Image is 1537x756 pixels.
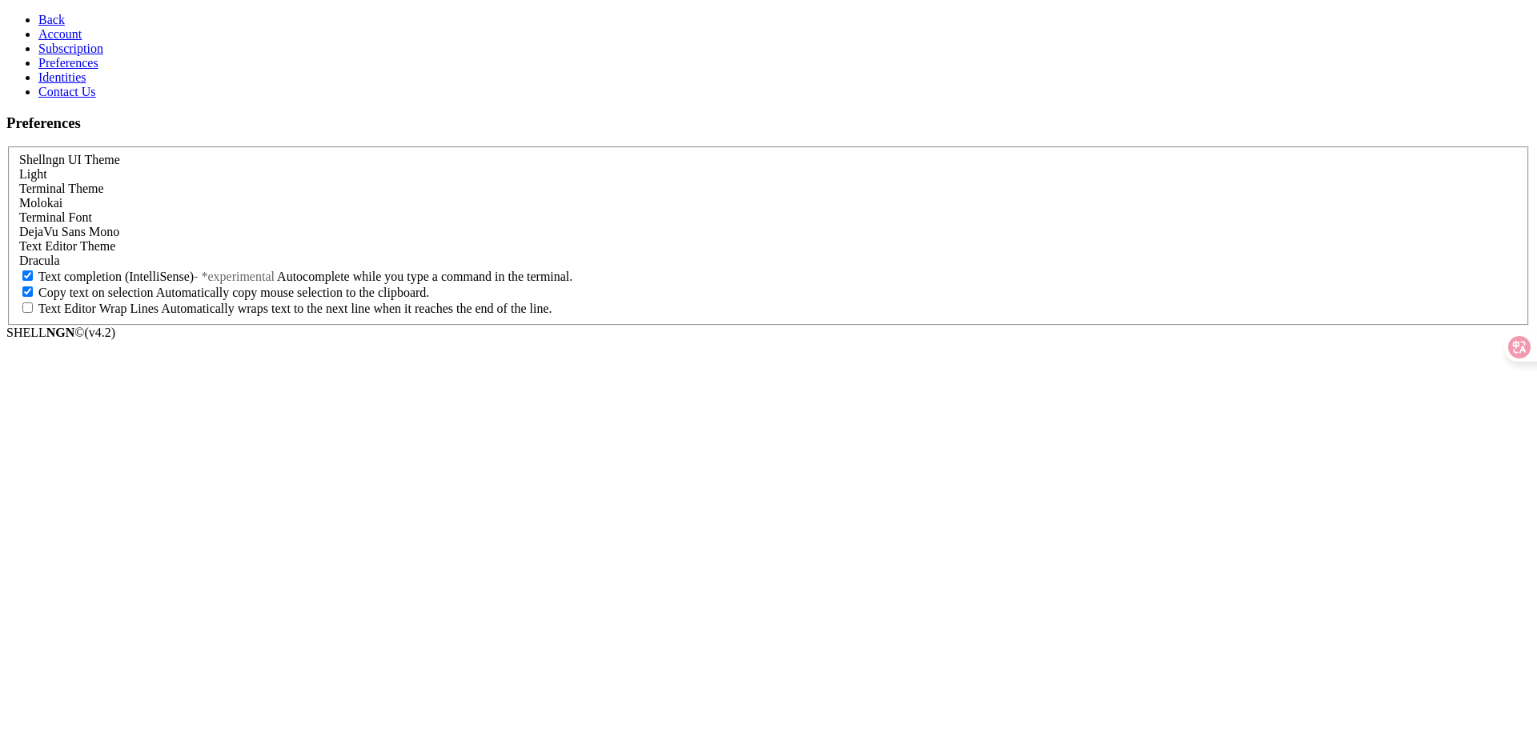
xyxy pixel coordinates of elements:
a: Preferences [38,56,98,70]
span: 4.2.0 [85,326,116,339]
span: - *experimental [194,270,275,283]
span: Automatically wraps text to the next line when it reaches the end of the line. [161,302,552,315]
span: Dracula [19,254,60,267]
span: SHELL © [6,326,115,339]
span: Text Editor Wrap Lines [38,302,159,315]
span: Text completion (IntelliSense) [38,270,194,283]
span: Autocomplete while you type a command in the terminal. [277,270,572,283]
div: DejaVu Sans Mono [19,225,1518,239]
span: Light [19,167,47,181]
a: Account [38,27,82,41]
span: Automatically copy mouse selection to the clipboard. [156,286,430,299]
div: Molokai [19,196,1518,210]
input: Text Editor Wrap Lines Automatically wraps text to the next line when it reaches the end of the l... [22,302,33,313]
label: Terminal Theme [19,182,104,195]
span: Molokai [19,196,62,210]
label: Shellngn UI Theme [19,153,120,166]
a: Subscription [38,42,103,55]
input: Copy text on selection Automatically copy mouse selection to the clipboard. [22,286,33,297]
span: Copy text on selection [38,286,154,299]
span: DejaVu Sans Mono [19,225,119,238]
div: Light [19,167,1518,182]
div: Dracula [19,254,1518,268]
a: Back [38,13,65,26]
a: Identities [38,70,86,84]
h3: Preferences [6,114,1531,132]
label: Terminal Font [19,210,92,224]
input: Text completion (IntelliSense)- *experimental Autocomplete while you type a command in the terminal. [22,270,33,281]
label: Text Editor Theme [19,239,115,253]
b: NGN [46,326,75,339]
a: Contact Us [38,85,96,98]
